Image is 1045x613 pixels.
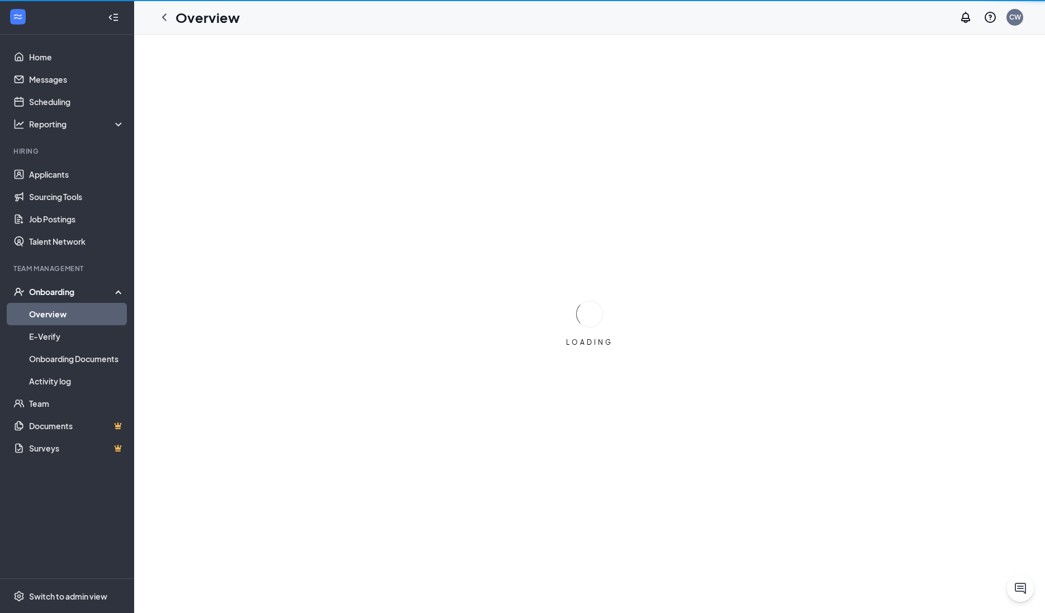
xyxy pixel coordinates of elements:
a: SurveysCrown [29,437,125,459]
a: Team [29,392,125,415]
svg: Analysis [13,118,25,130]
a: DocumentsCrown [29,415,125,437]
div: Onboarding [29,286,115,297]
svg: Notifications [959,11,972,24]
div: Reporting [29,118,125,130]
svg: QuestionInfo [984,11,997,24]
svg: Settings [13,591,25,602]
h1: Overview [175,8,240,27]
svg: ChatActive [1014,582,1027,595]
a: Activity log [29,370,125,392]
div: LOADING [562,338,617,347]
svg: UserCheck [13,286,25,297]
div: Hiring [13,146,122,156]
div: Team Management [13,264,122,273]
a: Applicants [29,163,125,186]
svg: Collapse [108,12,119,23]
svg: WorkstreamLogo [12,11,23,22]
a: Onboarding Documents [29,348,125,370]
a: Messages [29,68,125,91]
a: Overview [29,303,125,325]
button: ChatActive [1007,575,1034,602]
a: Home [29,46,125,68]
a: E-Verify [29,325,125,348]
a: Job Postings [29,208,125,230]
svg: ChevronLeft [158,11,171,24]
a: Sourcing Tools [29,186,125,208]
a: Talent Network [29,230,125,253]
a: Scheduling [29,91,125,113]
div: CW [1009,12,1021,22]
div: Switch to admin view [29,591,107,602]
